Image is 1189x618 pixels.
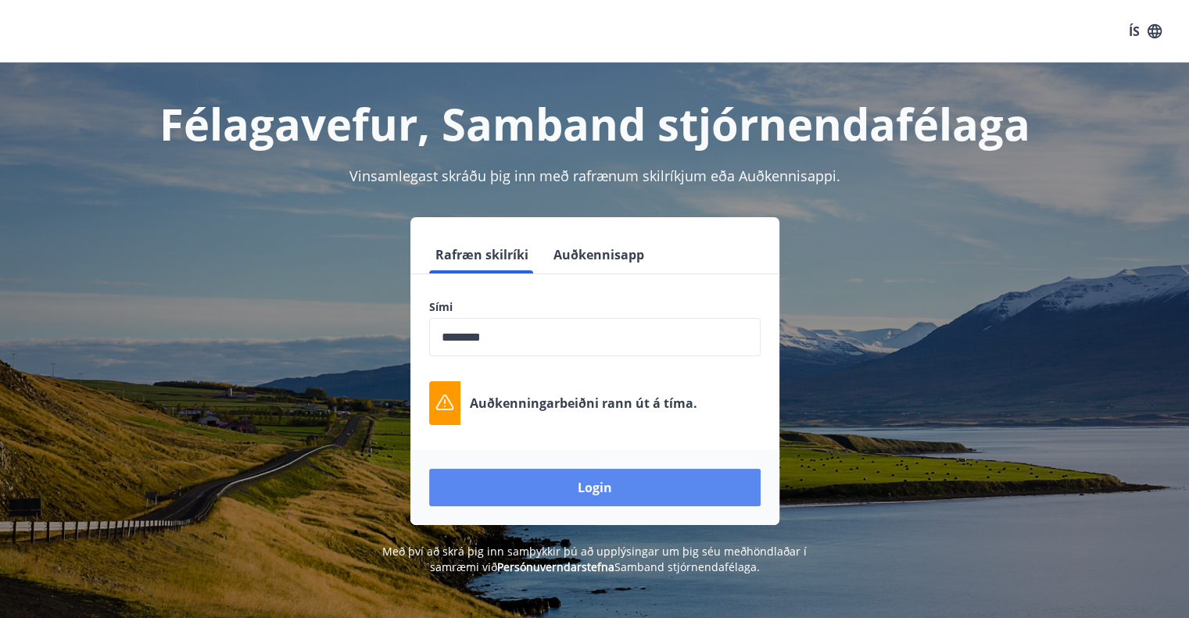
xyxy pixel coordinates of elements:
label: Sími [429,299,761,315]
button: Login [429,469,761,506]
a: Persónuverndarstefna [497,559,614,574]
button: Auðkennisapp [547,236,650,273]
p: Auðkenningarbeiðni rann út á tíma. [470,395,697,412]
button: Rafræn skilríki [429,236,535,273]
h1: Félagavefur, Samband stjórnendafélaga [51,94,1139,153]
span: Með því að skrá þig inn samþykkir þú að upplýsingar um þig séu meðhöndlaðar í samræmi við Samband... [382,544,807,574]
button: ÍS [1120,17,1170,45]
span: Vinsamlegast skráðu þig inn með rafrænum skilríkjum eða Auðkennisappi. [349,166,840,185]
